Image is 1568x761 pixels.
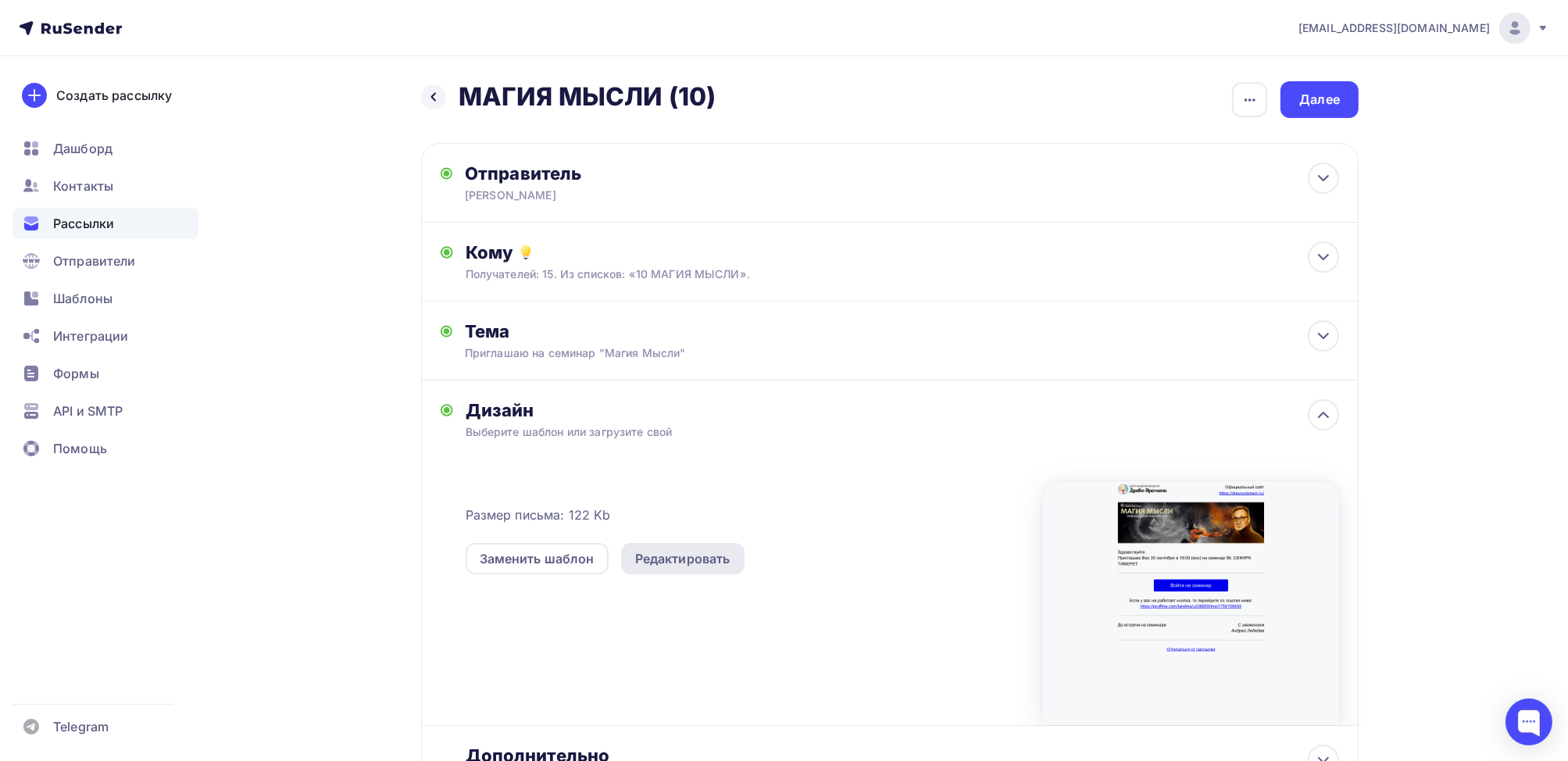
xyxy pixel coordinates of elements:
div: [PERSON_NAME] [465,188,770,203]
div: Выберите шаблон или загрузите свой [466,424,1252,440]
div: Получателей: 15. Из списков: «10 МАГИЯ МЫСЛИ». [466,266,1252,282]
span: Шаблоны [53,289,113,308]
span: Рассылки [53,214,114,233]
div: Приглашаю на семинар "Магия Мысли" [465,345,743,361]
span: Дашборд [53,139,113,158]
div: Кому [466,241,1339,263]
a: [EMAIL_ADDRESS][DOMAIN_NAME] [1298,13,1549,44]
a: Отправители [13,245,198,277]
span: Помощь [53,439,107,458]
a: Рассылки [13,208,198,239]
a: Дашборд [13,133,198,164]
div: Далее [1299,91,1340,109]
span: Интеграции [53,327,128,345]
div: Создать рассылку [56,86,172,105]
span: [EMAIL_ADDRESS][DOMAIN_NAME] [1298,20,1490,36]
span: Telegram [53,717,109,736]
span: API и SMTP [53,402,123,420]
div: Дизайн [466,399,1339,421]
div: Редактировать [635,549,730,568]
div: Тема [465,320,773,342]
span: Контакты [53,177,113,195]
div: Отправитель [465,163,803,184]
span: Формы [53,364,99,383]
div: Заменить шаблон [480,549,595,568]
span: Размер письма: 122 Kb [466,506,611,524]
a: Шаблоны [13,283,198,314]
a: Контакты [13,170,198,202]
a: Формы [13,358,198,389]
span: Отправители [53,252,136,270]
h2: МАГИЯ МЫСЛИ (10) [459,81,716,113]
